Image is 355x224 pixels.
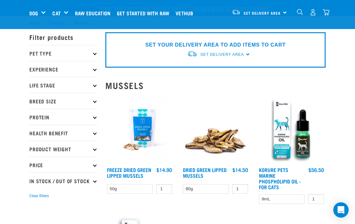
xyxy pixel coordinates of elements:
[29,29,98,45] p: Filter products
[232,184,248,194] input: 1
[187,51,197,57] img: van-moving.png
[323,9,329,16] img: home-icon@2x.png
[310,9,316,16] img: user.png
[105,80,326,90] h2: Mussels
[52,9,60,17] a: Cat
[29,61,98,77] p: Experience
[29,109,98,125] p: Protein
[232,9,240,15] img: van-moving.png
[244,12,281,14] span: Set Delivery Area
[156,167,172,173] div: $14.90
[73,0,115,26] a: Raw Education
[156,184,172,194] input: 1
[200,52,244,57] span: Set Delivery Area
[145,41,285,49] p: SET YOUR DELIVERY AREA TO ADD ITEMS TO CART
[181,95,250,164] img: 1306 Freeze Dried Mussels 01
[174,0,198,26] a: Vethub
[29,193,49,199] button: Clear filters
[333,202,349,218] div: Open Intercom Messenger
[29,141,98,157] p: Product Weight
[29,93,98,109] p: Breed Size
[308,194,324,204] input: 1
[29,157,98,173] p: Price
[297,9,303,15] img: home-icon-1@2x.png
[259,168,301,188] a: Korure Pets Marine Phospholipid Oil - for Cats
[29,125,98,141] p: Health Benefit
[29,77,98,93] p: Life Stage
[257,95,326,164] img: Cat MP Oilsmaller 1024x1024
[29,173,98,189] p: In Stock / Out Of Stock
[105,95,174,164] img: RE Product Shoot 2023 Nov8551
[29,9,38,17] a: Dog
[183,168,227,177] a: Dried Green Lipped Mussels
[115,0,174,26] a: Get started with Raw
[107,168,151,177] a: Freeze Dried Green Lipped Mussels
[308,167,324,173] div: $56.50
[232,167,248,173] div: $14.50
[29,45,98,61] p: Pet Type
